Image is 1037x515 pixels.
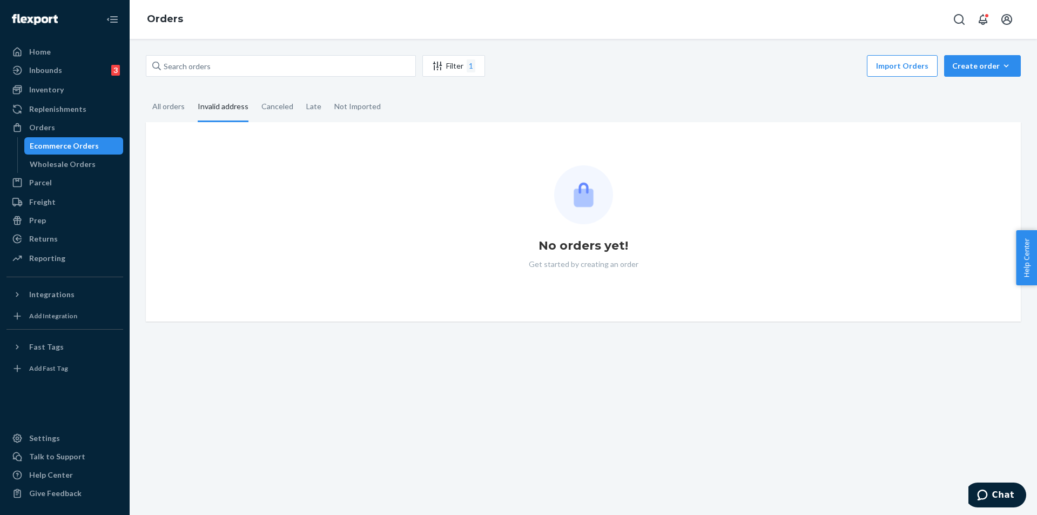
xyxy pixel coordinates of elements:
[6,119,123,136] a: Orders
[198,92,248,122] div: Invalid address
[422,55,485,77] button: Filter
[6,430,123,447] a: Settings
[423,59,484,72] div: Filter
[6,230,123,248] a: Returns
[12,14,58,25] img: Flexport logo
[334,92,381,121] div: Not Imported
[968,483,1026,510] iframe: Opens a widget where you can chat to one of our agents
[6,286,123,303] button: Integrations
[29,46,51,57] div: Home
[306,92,321,121] div: Late
[952,61,1013,71] div: Create order
[6,193,123,211] a: Freight
[29,364,68,373] div: Add Fast Tag
[29,122,55,133] div: Orders
[29,311,77,320] div: Add Integration
[29,470,73,480] div: Help Center
[30,141,99,151] div: Ecommerce Orders
[261,92,293,121] div: Canceled
[24,156,124,173] a: Wholesale Orders
[29,488,82,499] div: Give Feedback
[948,9,970,30] button: Open Search Box
[1016,230,1037,285] button: Help Center
[29,104,86,115] div: Replenishments
[29,433,60,444] div: Settings
[146,55,416,77] input: Search orders
[6,250,123,267] a: Reporting
[29,253,65,264] div: Reporting
[102,9,123,30] button: Close Navigation
[6,307,123,325] a: Add Integration
[6,360,123,377] a: Add Fast Tag
[6,466,123,484] a: Help Center
[147,13,183,25] a: Orders
[152,92,185,121] div: All orders
[996,9,1018,30] button: Open account menu
[29,177,52,188] div: Parcel
[467,59,475,72] div: 1
[6,43,123,61] a: Home
[29,451,85,462] div: Talk to Support
[29,197,56,208] div: Freight
[529,259,638,270] p: Get started by creating an order
[6,338,123,356] button: Fast Tags
[944,55,1021,77] button: Create order
[6,62,123,79] a: Inbounds3
[30,159,96,170] div: Wholesale Orders
[29,215,46,226] div: Prep
[6,448,123,465] button: Talk to Support
[867,55,938,77] button: Import Orders
[29,342,64,352] div: Fast Tags
[138,4,192,35] ol: breadcrumbs
[111,65,120,76] div: 3
[29,84,64,95] div: Inventory
[538,237,628,255] h1: No orders yet!
[972,9,994,30] button: Open notifications
[6,485,123,502] button: Give Feedback
[29,65,62,76] div: Inbounds
[24,137,124,155] a: Ecommerce Orders
[29,233,58,244] div: Returns
[29,289,75,300] div: Integrations
[6,81,123,98] a: Inventory
[6,212,123,229] a: Prep
[6,101,123,118] a: Replenishments
[6,174,123,191] a: Parcel
[554,165,613,224] img: Empty list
